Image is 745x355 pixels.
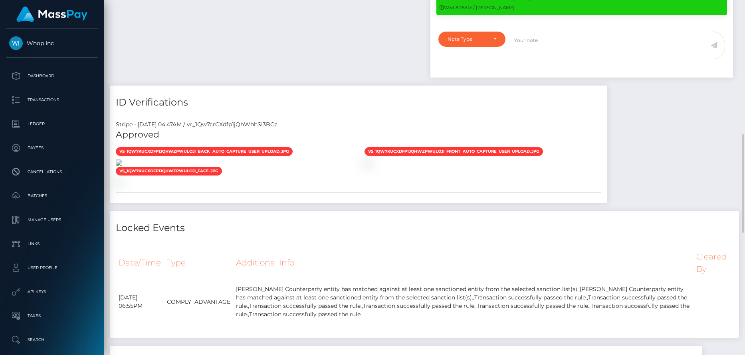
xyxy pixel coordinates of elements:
p: Manage Users [9,214,95,226]
th: Cleared By [693,246,733,280]
th: Type [164,246,233,280]
p: Transactions [9,94,95,106]
img: vr_1Qw7crCXdfp1jQhWhhSi3BCzfile_1Qw7c4CXdfp1jQhW34fXjPQu [116,160,122,166]
small: Wed 8:26AM / [PERSON_NAME] [440,5,515,10]
h4: Locked Events [116,221,733,235]
p: User Profile [9,262,95,274]
p: Links [9,238,95,250]
img: vr_1Qw7crCXdfp1jQhWhhSi3BCzfile_1Qw7cgCXdfp1jQhWQFckM2Y5 [116,179,122,185]
a: Ledger [6,114,98,134]
a: Payees [6,138,98,158]
span: vs_1Qw7KUCXdfp1jQhWZpWULoji_back_auto_capture_user_upload.jpg [116,147,293,156]
img: MassPay Logo [16,6,87,22]
a: Batches [6,186,98,206]
p: Payees [9,142,95,154]
p: Ledger [9,118,95,130]
p: Batches [9,190,95,202]
td: COMPLY_ADVANTAGE [164,280,233,324]
a: User Profile [6,258,98,278]
p: Search [9,334,95,346]
td: [PERSON_NAME] Counterparty entity has matched against at least one sanctioned entity from the sel... [233,280,693,324]
a: Cancellations [6,162,98,182]
img: Whop Inc [9,36,23,50]
p: Dashboard [9,70,95,82]
a: Dashboard [6,66,98,86]
p: Taxes [9,310,95,322]
h4: ID Verifications [116,96,601,110]
th: Additional Info [233,246,693,280]
button: Note Type [438,32,505,47]
span: vs_1Qw7KUCXdfp1jQhWZpWULoji_face.jpg [116,167,222,176]
a: Links [6,234,98,254]
td: [DATE] 06:55PM [116,280,164,324]
a: Manage Users [6,210,98,230]
img: vr_1Qw7crCXdfp1jQhWhhSi3BCzfile_1Qw7bRCXdfp1jQhWdt73YVvC [365,160,371,166]
div: Note Type [448,36,487,42]
div: Stripe - [DATE] 04:47AM / vr_1Qw7crCXdfp1jQhWhhSi3BCz [110,120,607,129]
h5: Approved [116,129,601,141]
a: Search [6,330,98,350]
a: API Keys [6,282,98,302]
p: Cancellations [9,166,95,178]
span: vs_1Qw7KUCXdfp1jQhWZpWULoji_front_auto_capture_user_upload.jpg [365,147,543,156]
p: API Keys [9,286,95,298]
a: Transactions [6,90,98,110]
th: Date/Time [116,246,164,280]
span: Whop Inc [6,40,98,47]
a: Taxes [6,306,98,326]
